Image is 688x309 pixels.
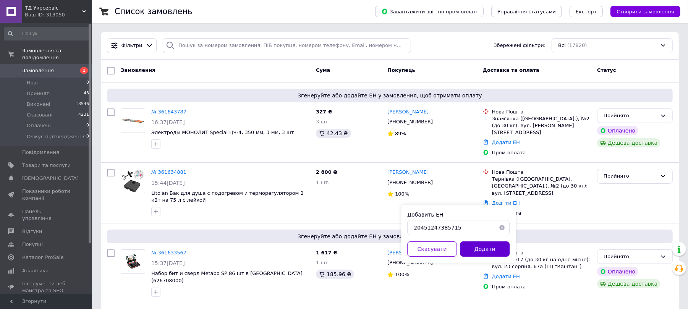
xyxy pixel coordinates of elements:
[492,176,591,197] div: Тернівка ([GEOGRAPHIC_DATA], [GEOGRAPHIC_DATA].), №2 (до 30 кг): вул. [STREET_ADDRESS]
[84,90,89,97] span: 43
[460,241,510,257] button: Додати
[86,79,89,86] span: 0
[316,169,337,175] span: 2 800 ₴
[316,180,330,185] span: 1 шт.
[407,212,443,218] label: Добавить ЕН
[395,131,406,136] span: 89%
[121,109,145,133] img: Фото товару
[22,254,63,261] span: Каталог ProSale
[151,109,186,115] a: № 361643787
[597,267,638,276] div: Оплачено
[78,112,89,118] span: 4231
[163,38,411,53] input: Пошук за номером замовлення, ПІБ покупця, номером телефону, Email, номером накладної
[27,133,86,140] span: Очікує підтвердження
[121,67,155,73] span: Замовлення
[395,191,409,197] span: 100%
[121,169,145,193] img: Фото товару
[386,258,434,268] div: [PHONE_NUMBER]
[492,139,520,145] a: Додати ЕН
[316,119,330,125] span: 3 шт.
[316,250,337,256] span: 1 617 ₴
[121,249,145,274] a: Фото товару
[86,122,89,129] span: 0
[110,92,670,99] span: Згенеруйте або додайте ЕН у замовлення, щоб отримати оплату
[617,9,674,15] span: Створити замовлення
[492,149,591,156] div: Пром-оплата
[491,6,562,17] button: Управління статусами
[22,241,43,248] span: Покупці
[27,79,38,86] span: Нові
[610,6,680,17] button: Створити замовлення
[151,250,186,256] a: № 361633567
[407,241,457,257] button: Скасувати
[22,280,71,294] span: Інструменти веб-майстра та SEO
[115,7,192,16] h1: Список замовлень
[121,108,145,133] a: Фото товару
[80,67,88,74] span: 1
[386,117,434,127] div: [PHONE_NUMBER]
[110,233,670,240] span: Згенеруйте або додайте ЕН у замовлення, щоб отримати оплату
[492,108,591,115] div: Нова Пошта
[597,126,638,135] div: Оплачено
[151,129,294,135] a: Электроды МОНОЛИТ Special ЦЧ-4, 350 мм, 3 мм, 3 шт
[492,256,591,270] div: Харків, №17 (до 30 кг на одне місце): вул. 23 серпня, 67а (ТЦ "Каштан")
[497,9,556,15] span: Управління статусами
[386,178,434,188] div: [PHONE_NUMBER]
[492,210,591,217] div: Післяплата
[375,6,484,17] button: Завантажити звіт по пром-оплаті
[121,42,142,49] span: Фільтри
[22,175,79,182] span: [DEMOGRAPHIC_DATA]
[151,180,185,186] span: 15:44[DATE]
[603,8,680,14] a: Створити замовлення
[25,5,82,11] span: ТД Укрсервіс
[492,169,591,176] div: Нова Пошта
[387,169,429,176] a: [PERSON_NAME]
[597,138,660,147] div: Дешева доставка
[387,67,415,73] span: Покупець
[22,188,71,202] span: Показники роботи компанії
[27,101,50,108] span: Виконані
[151,169,186,175] a: № 361634881
[604,112,657,120] div: Прийнято
[151,190,304,203] a: Litolan Бак для душа c подогревом и терморегулятором 2 кВт на 75 л с лейкой
[492,273,520,279] a: Додати ЕН
[576,9,597,15] span: Експорт
[567,42,587,48] span: (17820)
[22,228,42,235] span: Відгуки
[492,283,591,290] div: Пром-оплата
[604,253,657,261] div: Прийнято
[387,249,429,257] a: [PERSON_NAME]
[22,47,92,61] span: Замовлення та повідомлення
[151,270,303,283] a: Набор бит и сверл Metabo SP 86 шт в [GEOGRAPHIC_DATA] (626708000)
[22,149,59,156] span: Повідомлення
[483,67,539,73] span: Доставка та оплата
[597,67,616,73] span: Статус
[86,133,89,140] span: 0
[597,279,660,288] div: Дешева доставка
[22,67,54,74] span: Замовлення
[492,200,520,206] a: Додати ЕН
[604,172,657,180] div: Прийнято
[316,270,354,279] div: 185.96 ₴
[492,115,591,136] div: Знам'янка ([GEOGRAPHIC_DATA].), №2 (до 30 кг): вул. [PERSON_NAME][STREET_ADDRESS]
[151,260,185,266] span: 15:37[DATE]
[22,267,49,274] span: Аналітика
[570,6,603,17] button: Експорт
[316,109,332,115] span: 327 ₴
[22,208,71,222] span: Панель управління
[121,254,145,269] img: Фото товару
[4,27,90,40] input: Пошук
[492,249,591,256] div: Нова Пошта
[316,67,330,73] span: Cума
[27,90,50,97] span: Прийняті
[558,42,566,49] span: Всі
[381,8,478,15] span: Завантажити звіт по пром-оплаті
[494,42,546,49] span: Збережені фільтри:
[25,11,92,18] div: Ваш ID: 313050
[27,122,51,129] span: Оплачені
[151,119,185,125] span: 16:37[DATE]
[27,112,53,118] span: Скасовані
